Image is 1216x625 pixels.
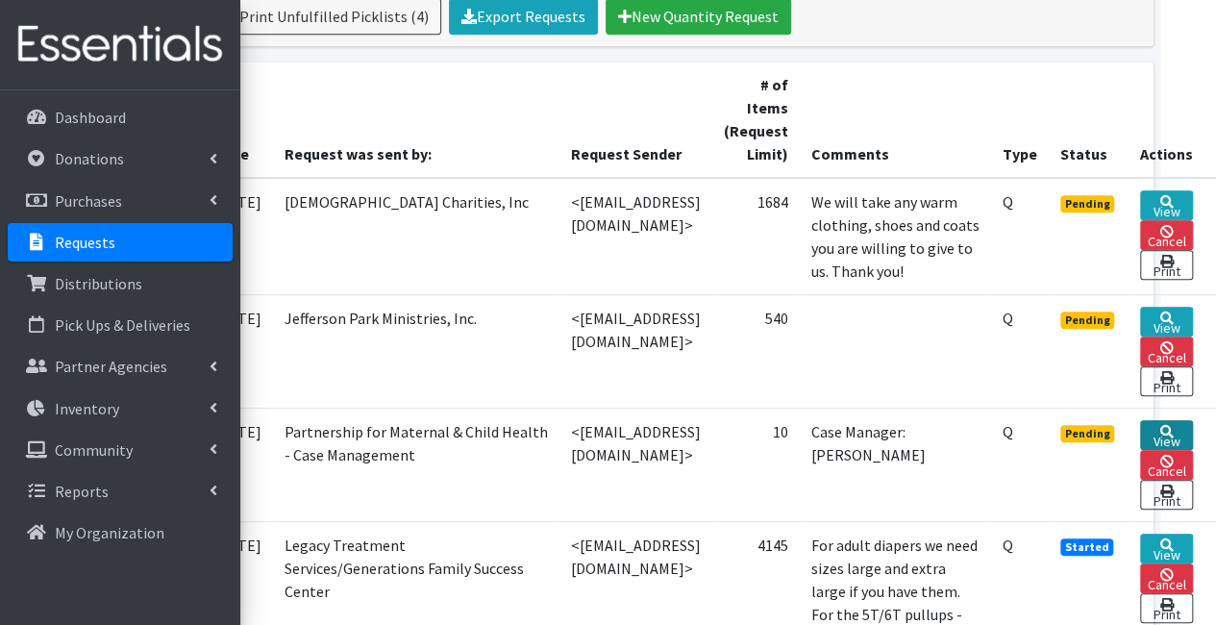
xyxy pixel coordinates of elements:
a: Cancel [1140,220,1193,250]
span: Pending [1060,312,1115,329]
td: 540 [712,294,800,408]
th: # of Items (Request Limit) [712,62,800,178]
p: Purchases [55,191,122,211]
a: View [1140,190,1193,220]
p: Inventory [55,399,119,418]
p: Reports [55,482,109,501]
a: Donations [8,139,233,178]
a: Requests [8,223,233,262]
a: View [1140,534,1193,563]
a: Purchases [8,182,233,220]
span: Pending [1060,425,1115,442]
abbr: Quantity [1003,422,1013,441]
a: Partner Agencies [8,347,233,386]
td: 1684 [712,178,800,295]
a: Print [1140,593,1193,623]
a: Community [8,431,233,469]
a: Print [1140,250,1193,280]
td: [DEMOGRAPHIC_DATA] Charities, Inc [273,178,559,295]
a: Inventory [8,389,233,428]
th: Comments [800,62,991,178]
td: Case Manager: [PERSON_NAME] [800,408,991,521]
img: HumanEssentials [8,12,233,77]
th: Actions [1129,62,1216,178]
p: Partner Agencies [55,357,167,376]
p: Distributions [55,274,142,293]
td: Jefferson Park Ministries, Inc. [273,294,559,408]
th: Status [1049,62,1129,178]
a: Cancel [1140,337,1193,366]
abbr: Quantity [1003,536,1013,555]
a: View [1140,307,1193,337]
th: Request Sender [559,62,712,178]
p: Community [55,440,133,460]
td: <[EMAIL_ADDRESS][DOMAIN_NAME]> [559,178,712,295]
p: Requests [55,233,115,252]
td: <[EMAIL_ADDRESS][DOMAIN_NAME]> [559,294,712,408]
th: Request was sent by: [273,62,559,178]
abbr: Quantity [1003,192,1013,212]
p: Dashboard [55,108,126,127]
a: Print [1140,366,1193,396]
td: 10 [712,408,800,521]
a: Reports [8,472,233,511]
td: Partnership for Maternal & Child Health - Case Management [273,408,559,521]
a: Dashboard [8,98,233,137]
span: Started [1060,538,1114,556]
a: Distributions [8,264,233,303]
td: <[EMAIL_ADDRESS][DOMAIN_NAME]> [559,408,712,521]
a: Print [1140,480,1193,510]
a: Cancel [1140,563,1193,593]
span: Pending [1060,195,1115,212]
a: Pick Ups & Deliveries [8,306,233,344]
th: Type [991,62,1049,178]
a: My Organization [8,513,233,552]
a: Cancel [1140,450,1193,480]
td: We will take any warm clothing, shoes and coats you are willing to give to us. Thank you! [800,178,991,295]
abbr: Quantity [1003,309,1013,328]
a: View [1140,420,1193,450]
p: Pick Ups & Deliveries [55,315,190,335]
p: My Organization [55,523,164,542]
p: Donations [55,149,124,168]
